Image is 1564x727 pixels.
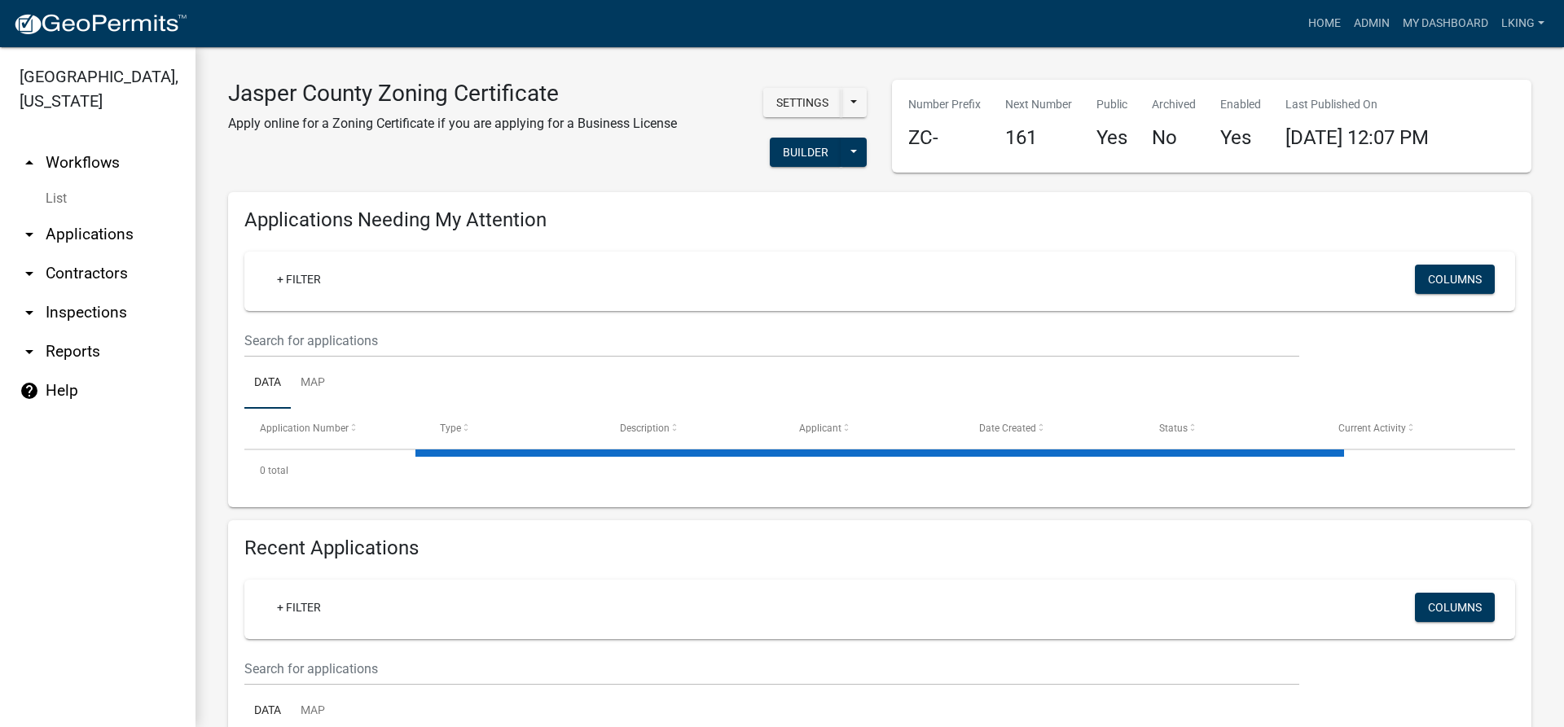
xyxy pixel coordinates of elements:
[604,409,784,448] datatable-header-cell: Description
[908,96,981,113] p: Number Prefix
[20,225,39,244] i: arrow_drop_down
[264,593,334,622] a: + Filter
[244,324,1299,357] input: Search for applications
[1096,96,1127,113] p: Public
[964,409,1144,448] datatable-header-cell: Date Created
[1347,8,1396,39] a: Admin
[244,652,1299,685] input: Search for applications
[244,409,424,448] datatable-header-cell: Application Number
[1096,126,1127,150] h4: Yes
[1144,409,1324,448] datatable-header-cell: Status
[763,88,841,117] button: Settings
[799,423,841,434] span: Applicant
[1152,126,1196,150] h4: No
[1005,96,1072,113] p: Next Number
[770,138,841,167] button: Builder
[20,264,39,283] i: arrow_drop_down
[1338,423,1406,434] span: Current Activity
[424,409,604,448] datatable-header-cell: Type
[1415,265,1495,294] button: Columns
[228,80,677,107] h3: Jasper County Zoning Certificate
[1323,409,1503,448] datatable-header-cell: Current Activity
[244,357,291,409] a: Data
[908,126,981,150] h4: ZC-
[620,423,670,434] span: Description
[1220,96,1261,113] p: Enabled
[264,265,334,294] a: + Filter
[20,153,39,173] i: arrow_drop_up
[228,114,677,134] p: Apply online for a Zoning Certificate if you are applying for a Business License
[20,381,39,401] i: help
[244,536,1515,560] h4: Recent Applications
[244,450,1515,491] div: 0 total
[440,423,461,434] span: Type
[784,409,964,448] datatable-header-cell: Applicant
[260,423,349,434] span: Application Number
[1302,8,1347,39] a: Home
[1005,126,1072,150] h4: 161
[1159,423,1188,434] span: Status
[291,357,335,409] a: Map
[1285,96,1429,113] p: Last Published On
[1152,96,1196,113] p: Archived
[20,342,39,361] i: arrow_drop_down
[1495,8,1551,39] a: LKING
[1415,593,1495,622] button: Columns
[1220,126,1261,150] h4: Yes
[244,208,1515,232] h4: Applications Needing My Attention
[1396,8,1495,39] a: My Dashboard
[1285,126,1429,149] span: [DATE] 12:07 PM
[20,303,39,322] i: arrow_drop_down
[979,423,1036,434] span: Date Created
